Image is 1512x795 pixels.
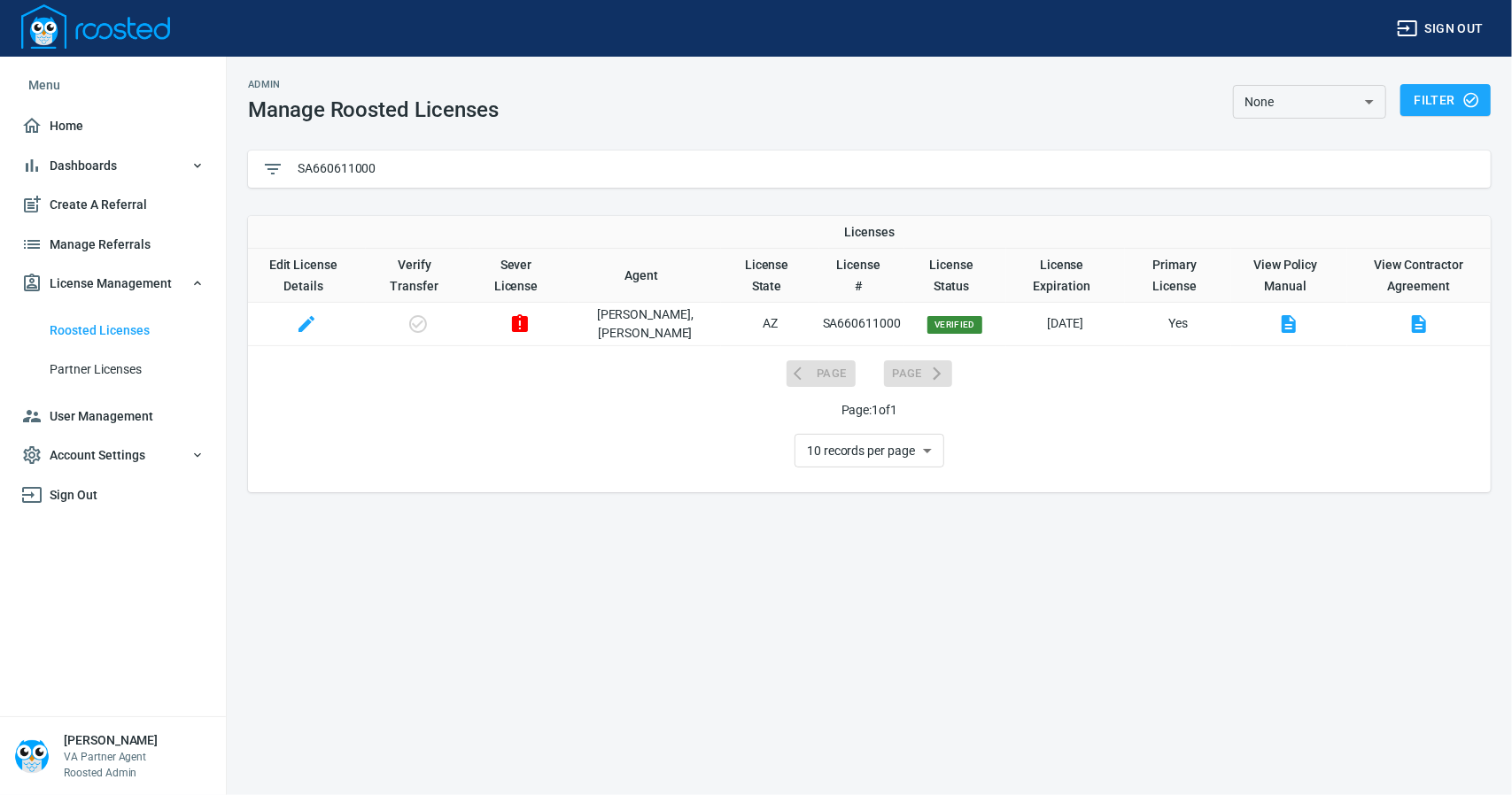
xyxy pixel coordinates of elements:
p: VA Partner Agent [64,749,158,765]
p: Yes [1125,314,1231,333]
span: Filter [1415,89,1477,112]
h6: [PERSON_NAME] [64,731,158,749]
span: Account Settings [21,444,205,467]
th: Toggle SortBy [819,248,904,302]
h1: Manage Roosted Licenses [248,97,499,122]
th: Toggle SortBy [569,248,721,302]
p: [PERSON_NAME] , [PERSON_NAME] [569,305,721,343]
p: Page: 1 of 1 [248,401,1491,420]
img: Logo [21,4,170,49]
img: Person [14,738,50,774]
a: Manage Referrals [14,225,212,265]
th: Toggle SortBy [1006,248,1126,302]
th: Edit License Details [248,248,366,302]
li: Menu [14,64,212,106]
a: Partner Licenses [14,350,212,390]
span: Roosted Licenses [50,320,205,342]
span: Verified [927,316,982,334]
button: Filter [1400,84,1491,117]
span: Home [21,115,205,137]
h2: Admin [248,79,499,90]
iframe: Chat [1437,715,1499,782]
th: Toggle SortBy [721,248,819,302]
button: Account Settings [14,436,212,475]
button: Sign out [1390,12,1491,45]
a: Sign Out [14,475,212,515]
th: Toggle SortBy [1125,248,1231,302]
a: User Management [14,397,212,436]
p: Roosted Admin [64,765,158,781]
span: Dashboards [21,155,205,177]
a: Roosted Licenses [14,311,212,351]
th: Licenses [248,216,1491,249]
button: Dashboards [14,146,212,186]
button: License Management [14,264,212,304]
span: User Management [21,405,205,428]
input: Type to Filter [298,156,1477,182]
th: Verify Transfer [366,248,470,302]
th: View Contractor Agreement [1347,248,1491,302]
p: AZ [721,314,819,333]
p: [DATE] [1006,314,1126,333]
span: License Management [21,273,205,295]
span: Sign out [1397,18,1484,40]
th: View Policy Manual [1231,248,1347,302]
a: Create A Referral [14,185,212,225]
th: Toggle SortBy [904,248,1006,302]
p: SA660611000 [819,314,904,333]
a: Home [14,106,212,146]
span: Sign Out [21,484,205,506]
th: Sever License [470,248,570,302]
span: Manage Referrals [21,234,205,256]
span: Partner Licenses [50,359,205,381]
span: Create A Referral [21,194,205,216]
